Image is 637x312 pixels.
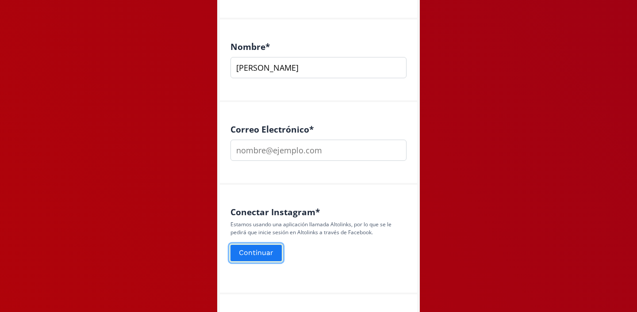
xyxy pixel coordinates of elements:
input: Escribe aquí tu respuesta... [230,57,407,78]
input: nombre@ejemplo.com [230,140,407,161]
h4: Conectar Instagram * [230,207,407,217]
h4: Correo Electrónico * [230,124,407,134]
p: Estamos usando una aplicación llamada Altolinks, por lo que se le pedirá que inicie sesión en Alt... [230,221,407,236]
button: Continuar [229,244,283,263]
h4: Nombre * [230,42,407,52]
